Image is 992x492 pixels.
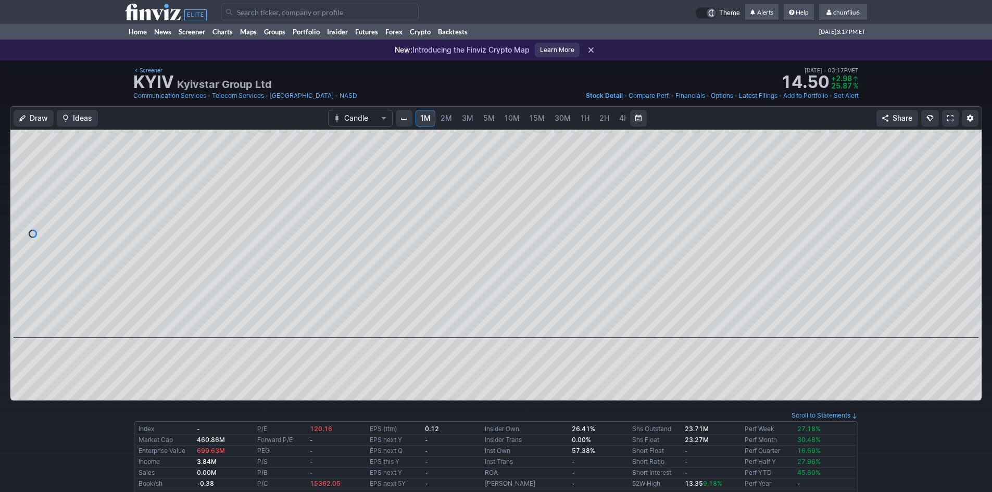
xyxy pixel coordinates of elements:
span: New: [395,45,412,54]
a: Forex [382,24,406,40]
span: Share [893,113,912,123]
span: 45.60% [797,469,821,476]
button: Chart Settings [962,110,978,127]
a: 30M [550,110,575,127]
button: Ideas [57,110,98,127]
b: - [572,480,575,487]
b: - [425,436,428,444]
span: 10M [505,113,520,122]
a: 4H [614,110,634,127]
b: - [572,469,575,476]
a: Short Float [632,447,664,455]
span: • [829,91,833,101]
a: Portfolio [289,24,323,40]
span: 4H [619,113,629,122]
td: EPS next 5Y [368,478,422,489]
a: Add to Portfolio [783,91,828,101]
b: - [310,447,313,455]
p: Introducing the Finviz Crypto Map [395,45,530,55]
button: Explore new features [921,110,939,127]
td: Inst Own [483,446,570,457]
span: 15362.05 [310,480,341,487]
a: 15M [525,110,549,127]
td: Perf Half Y [743,457,795,468]
b: 13.35 [685,480,722,487]
b: - [425,480,428,487]
b: 0.12 [425,425,439,433]
td: Perf Year [743,478,795,489]
span: Latest Filings [739,92,777,99]
a: Short Interest [632,469,671,476]
td: Inst Trans [483,457,570,468]
td: P/E [255,424,308,435]
a: Fullscreen [942,110,959,127]
span: +2.98 [831,74,852,83]
td: P/C [255,478,308,489]
span: Draw [30,113,48,123]
a: Short Ratio [632,458,664,465]
a: Screener [175,24,209,40]
b: 57.38% [572,447,595,455]
a: 1H [576,110,594,127]
td: EPS this Y [368,457,422,468]
span: • [671,91,674,101]
a: 1M [416,110,435,127]
td: Forward P/E [255,435,308,446]
button: Share [876,110,918,127]
a: Help [784,4,814,21]
span: 9.18% [703,480,722,487]
span: Theme [719,7,740,19]
span: Candle [344,113,376,123]
span: • [734,91,738,101]
a: Screener [133,66,162,75]
a: NASD [340,91,357,101]
span: 5M [483,113,495,122]
h2: Kyivstar Group Ltd [177,77,272,92]
td: P/B [255,468,308,478]
td: Income [136,457,195,468]
a: Home [125,24,150,40]
span: 25.87 [831,81,852,90]
a: - [685,458,688,465]
strong: 14.50 [781,74,829,91]
button: Draw [14,110,54,127]
td: [PERSON_NAME] [483,478,570,489]
a: 10M [500,110,524,127]
span: • [706,91,710,101]
a: - [685,447,688,455]
b: - [310,469,313,476]
a: Stock Detail [586,91,623,101]
span: • [335,91,338,101]
span: % [853,81,859,90]
b: - [197,425,200,433]
span: 699.63M [197,447,225,455]
a: News [150,24,175,40]
span: • [778,91,782,101]
b: - [572,458,575,465]
b: - [425,447,428,455]
a: 2M [436,110,457,127]
td: Sales [136,468,195,478]
span: 27.18% [797,425,821,433]
span: [DATE] 03:17PM ET [805,66,859,75]
span: [DATE] 3:17 PM ET [819,24,865,40]
td: ROA [483,468,570,478]
b: - [797,480,800,487]
a: Crypto [406,24,434,40]
td: EPS next Q [368,446,422,457]
a: Backtests [434,24,471,40]
button: Chart Type [328,110,393,127]
td: Shs Float [630,435,683,446]
td: Insider Own [483,424,570,435]
a: 2H [595,110,614,127]
button: Interval [396,110,412,127]
b: 23.27M [685,436,709,444]
td: Index [136,424,195,435]
a: Learn More [535,43,580,57]
span: • [824,67,826,73]
span: Compare Perf. [629,92,670,99]
a: Alerts [745,4,778,21]
input: Search [221,4,419,20]
td: Book/sh [136,478,195,489]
